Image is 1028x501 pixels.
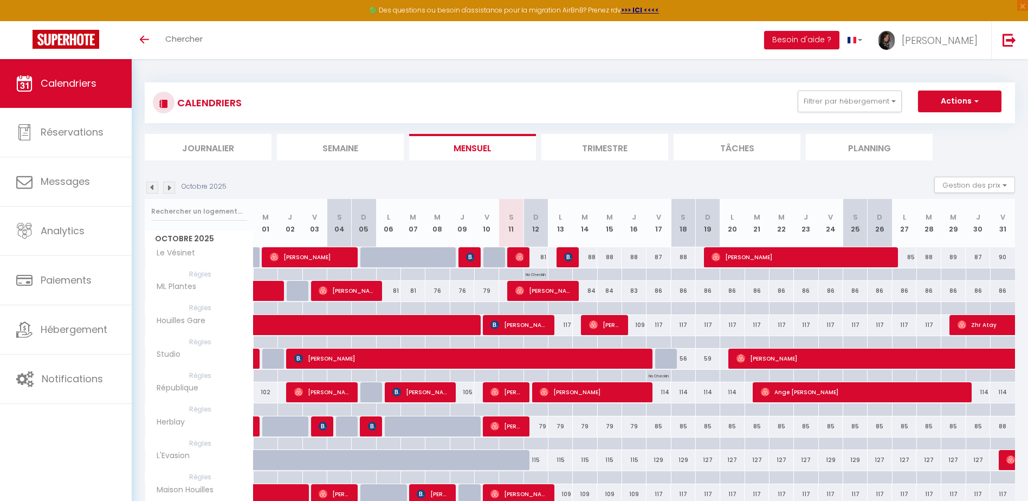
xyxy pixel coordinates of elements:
div: 117 [548,315,572,335]
div: 88 [916,247,941,267]
div: 117 [868,315,892,335]
abbr: M [950,212,956,222]
div: 86 [646,281,671,301]
div: 86 [794,281,818,301]
a: >>> ICI <<<< [621,5,659,15]
img: Super Booking [33,30,99,49]
th: 02 [278,199,302,247]
div: 86 [868,281,892,301]
span: Règles [145,370,253,382]
div: 117 [720,315,745,335]
span: Règles [145,471,253,483]
div: 109 [622,315,646,335]
div: 84 [597,281,622,301]
th: 04 [327,199,351,247]
div: 59 [695,349,720,369]
span: Règles [145,403,253,415]
div: 127 [720,450,745,470]
div: 117 [818,315,843,335]
span: [PERSON_NAME] [270,247,351,267]
h3: CALENDRIERS [174,91,242,115]
a: Chercher [157,21,211,59]
th: 22 [769,199,793,247]
abbr: J [804,212,808,222]
div: 115 [573,450,597,470]
span: [PERSON_NAME] [368,416,376,436]
p: Octobre 2025 [182,182,227,192]
span: [PERSON_NAME] [294,348,644,369]
div: 85 [818,416,843,436]
th: 26 [868,199,892,247]
div: 56 [671,349,695,369]
div: 85 [646,416,671,436]
abbr: M [606,212,613,222]
div: 129 [843,450,867,470]
div: 87 [966,247,990,267]
th: 06 [376,199,400,247]
th: 05 [352,199,376,247]
div: 114 [720,382,745,402]
span: [PERSON_NAME] [466,247,474,267]
div: 115 [523,450,548,470]
th: 01 [254,199,278,247]
span: Studio [147,349,188,361]
div: 89 [941,247,966,267]
div: 86 [745,281,769,301]
th: 17 [646,199,671,247]
div: 86 [892,281,916,301]
li: Journalier [145,134,271,160]
abbr: M [434,212,441,222]
span: Règles [145,302,253,314]
div: 76 [425,281,450,301]
span: [PERSON_NAME] [319,416,327,436]
span: Ange [PERSON_NAME] [761,382,964,402]
div: 76 [450,281,474,301]
div: 88 [622,247,646,267]
span: Paiements [41,273,92,287]
abbr: S [337,212,342,222]
span: République [147,382,201,394]
span: Messages [41,175,90,188]
span: Octobre 2025 [145,231,253,247]
span: [PERSON_NAME] [294,382,351,402]
div: 79 [573,416,597,436]
div: 115 [622,450,646,470]
th: 03 [302,199,327,247]
abbr: L [730,212,734,222]
abbr: V [484,212,489,222]
span: Calendriers [41,76,96,90]
button: Gestion des prix [934,177,1015,193]
div: 117 [695,315,720,335]
span: Houilles Gare [147,315,208,327]
li: Mensuel [409,134,536,160]
th: 07 [400,199,425,247]
button: Besoin d'aide ? [764,31,839,49]
div: 85 [892,416,916,436]
th: 12 [523,199,548,247]
div: 127 [868,450,892,470]
div: 114 [695,382,720,402]
a: [PERSON_NAME] [254,416,259,437]
div: 85 [745,416,769,436]
th: 16 [622,199,646,247]
div: 88 [573,247,597,267]
th: 25 [843,199,867,247]
th: 18 [671,199,695,247]
div: 127 [794,450,818,470]
input: Rechercher un logement... [151,202,247,221]
th: 15 [597,199,622,247]
div: 84 [573,281,597,301]
span: [PERSON_NAME] [392,382,449,402]
abbr: M [410,212,416,222]
div: 86 [843,281,867,301]
abbr: M [778,212,785,222]
div: 127 [695,450,720,470]
div: 85 [916,416,941,436]
div: 127 [941,450,966,470]
span: [PERSON_NAME] [589,314,622,335]
span: Chercher [165,33,203,44]
div: 79 [622,416,646,436]
div: 79 [597,416,622,436]
div: 85 [695,416,720,436]
span: [PERSON_NAME] [490,416,523,436]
